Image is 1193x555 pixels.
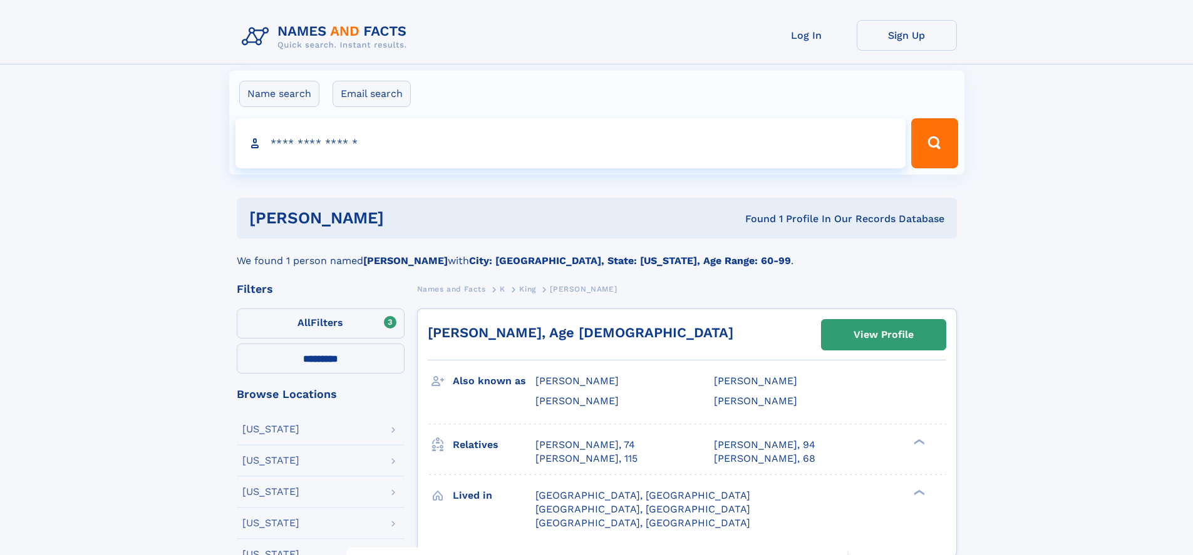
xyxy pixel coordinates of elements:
[535,503,750,515] span: [GEOGRAPHIC_DATA], [GEOGRAPHIC_DATA]
[535,375,619,387] span: [PERSON_NAME]
[249,210,565,226] h1: [PERSON_NAME]
[242,518,299,528] div: [US_STATE]
[237,238,957,268] div: We found 1 person named with .
[519,285,535,293] span: King
[564,212,944,226] div: Found 1 Profile In Our Records Database
[428,325,733,340] a: [PERSON_NAME], Age [DEMOGRAPHIC_DATA]
[535,452,638,466] a: [PERSON_NAME], 115
[535,395,619,407] span: [PERSON_NAME]
[757,20,857,51] a: Log In
[242,456,299,466] div: [US_STATE]
[857,20,957,51] a: Sign Up
[519,281,535,297] a: King
[333,81,411,107] label: Email search
[453,434,535,456] h3: Relatives
[822,320,946,350] a: View Profile
[239,81,319,107] label: Name search
[417,281,486,297] a: Names and Facts
[237,20,417,54] img: Logo Names and Facts
[242,424,299,434] div: [US_STATE]
[911,118,958,168] button: Search Button
[237,283,405,295] div: Filters
[911,488,926,496] div: ❯
[714,375,797,387] span: [PERSON_NAME]
[242,487,299,497] div: [US_STATE]
[535,489,750,501] span: [GEOGRAPHIC_DATA], [GEOGRAPHIC_DATA]
[535,517,750,529] span: [GEOGRAPHIC_DATA], [GEOGRAPHIC_DATA]
[550,285,617,293] span: [PERSON_NAME]
[714,438,815,452] a: [PERSON_NAME], 94
[469,255,791,267] b: City: [GEOGRAPHIC_DATA], State: [US_STATE], Age Range: 60-99
[500,285,505,293] span: K
[363,255,448,267] b: [PERSON_NAME]
[535,438,635,452] a: [PERSON_NAME], 74
[911,437,926,446] div: ❯
[453,485,535,506] h3: Lived in
[854,320,914,349] div: View Profile
[500,281,505,297] a: K
[714,395,797,407] span: [PERSON_NAME]
[453,370,535,392] h3: Also known as
[714,452,815,466] a: [PERSON_NAME], 68
[297,317,311,328] span: All
[237,389,405,400] div: Browse Locations
[237,308,405,339] label: Filters
[235,118,906,168] input: search input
